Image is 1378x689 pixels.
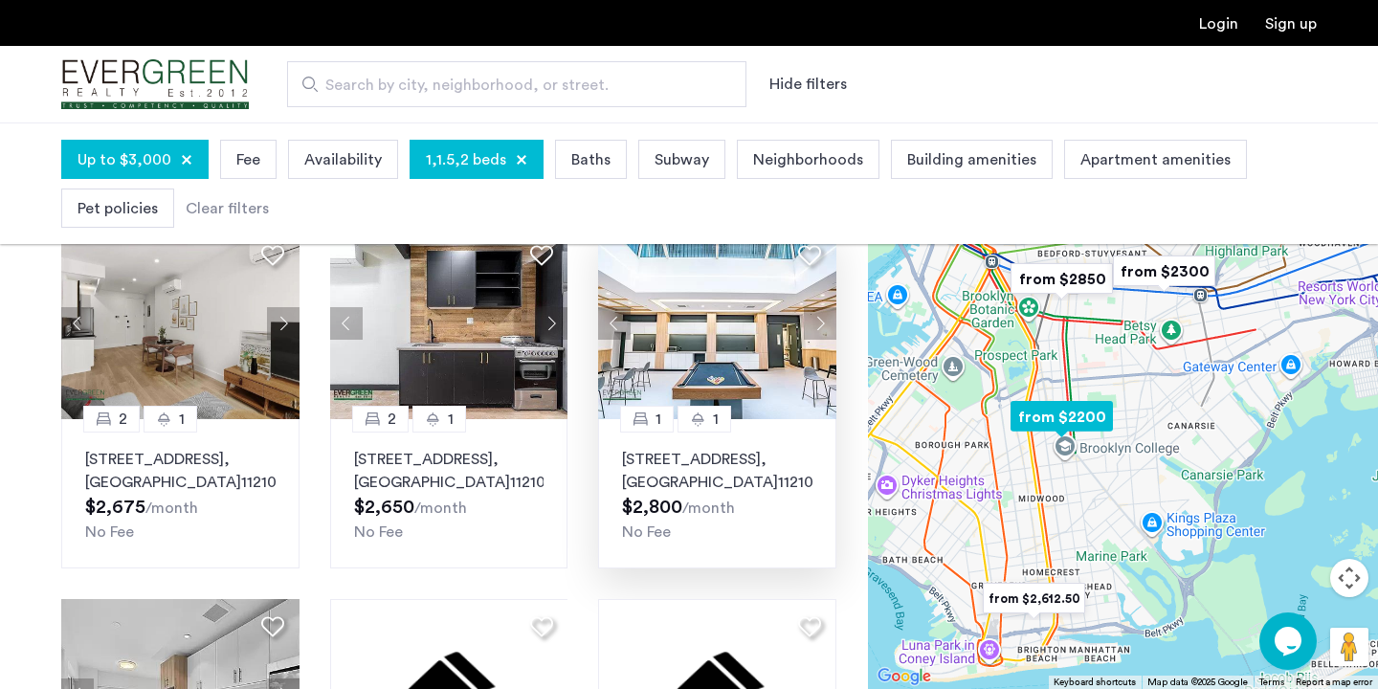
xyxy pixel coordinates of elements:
button: Next apartment [535,307,567,340]
span: Subway [655,148,709,171]
a: Terms (opens in new tab) [1259,676,1284,689]
span: 1 [448,408,454,431]
img: 2010_638484423280790087.jpeg [598,228,836,419]
img: 1998_638367183787745698.jpeg [61,228,300,419]
span: Baths [571,148,611,171]
a: Open this area in Google Maps (opens a new window) [873,664,936,689]
a: 21[STREET_ADDRESS], [GEOGRAPHIC_DATA]11210No Fee [330,419,568,568]
span: No Fee [85,524,134,540]
span: Availability [304,148,382,171]
img: 1998_638327356911517832.jpeg [330,228,568,419]
p: [STREET_ADDRESS] 11210 [85,448,276,494]
span: 1,1.5,2 beds [426,148,506,171]
span: 2 [119,408,127,431]
span: Building amenities [907,148,1036,171]
sub: /month [414,500,467,516]
iframe: chat widget [1259,612,1321,670]
span: No Fee [354,524,403,540]
span: Neighborhoods [753,148,863,171]
span: Up to $3,000 [78,148,171,171]
img: Google [873,664,936,689]
span: No Fee [622,524,671,540]
p: [STREET_ADDRESS] 11210 [622,448,812,494]
input: Apartment Search [287,61,746,107]
p: [STREET_ADDRESS] 11210 [354,448,545,494]
span: Search by city, neighborhood, or street. [325,74,693,97]
button: Next apartment [804,307,836,340]
span: Map data ©2025 Google [1147,678,1248,687]
span: Fee [236,148,260,171]
div: from $2850 [1003,257,1121,300]
span: 1 [179,408,185,431]
button: Next apartment [267,307,300,340]
a: Cazamio Logo [61,49,249,121]
a: Login [1199,16,1238,32]
button: Previous apartment [61,307,94,340]
button: Previous apartment [330,307,363,340]
span: 1 [713,408,719,431]
span: 1 [656,408,661,431]
sub: /month [145,500,198,516]
div: from $2,612.50 [975,577,1093,620]
sub: /month [682,500,735,516]
div: from $2200 [1003,395,1121,438]
button: Drag Pegman onto the map to open Street View [1330,628,1368,666]
a: Registration [1265,16,1317,32]
span: $2,800 [622,498,682,517]
span: 2 [388,408,396,431]
div: Clear filters [186,197,269,220]
button: Show or hide filters [769,73,847,96]
span: Pet policies [78,197,158,220]
a: Report a map error [1296,676,1372,689]
a: 11[STREET_ADDRESS], [GEOGRAPHIC_DATA]11210No Fee [598,419,836,568]
div: from $2300 [1105,250,1223,293]
span: Apartment amenities [1080,148,1231,171]
button: Map camera controls [1330,559,1368,597]
button: Previous apartment [598,307,631,340]
button: Keyboard shortcuts [1054,676,1136,689]
span: $2,650 [354,498,414,517]
img: logo [61,49,249,121]
a: 21[STREET_ADDRESS], [GEOGRAPHIC_DATA]11210No Fee [61,419,300,568]
span: $2,675 [85,498,145,517]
